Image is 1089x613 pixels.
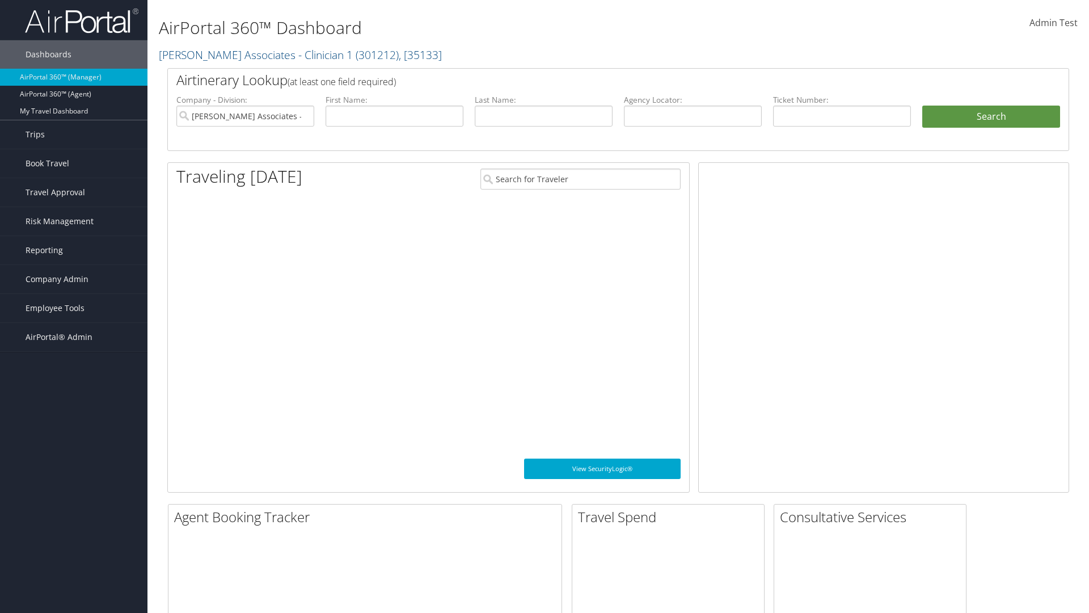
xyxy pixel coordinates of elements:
[26,265,88,293] span: Company Admin
[26,294,85,322] span: Employee Tools
[780,507,966,527] h2: Consultative Services
[26,178,85,207] span: Travel Approval
[26,120,45,149] span: Trips
[288,75,396,88] span: (at least one field required)
[624,94,762,106] label: Agency Locator:
[1029,16,1078,29] span: Admin Test
[524,459,681,479] a: View SecurityLogic®
[176,165,302,188] h1: Traveling [DATE]
[773,94,911,106] label: Ticket Number:
[26,149,69,178] span: Book Travel
[1029,6,1078,41] a: Admin Test
[922,106,1060,128] button: Search
[475,94,613,106] label: Last Name:
[356,47,399,62] span: ( 301212 )
[26,40,71,69] span: Dashboards
[399,47,442,62] span: , [ 35133 ]
[26,236,63,264] span: Reporting
[25,7,138,34] img: airportal-logo.png
[176,94,314,106] label: Company - Division:
[26,323,92,351] span: AirPortal® Admin
[26,207,94,236] span: Risk Management
[159,47,442,62] a: [PERSON_NAME] Associates - Clinician 1
[326,94,463,106] label: First Name:
[578,507,764,527] h2: Travel Spend
[176,70,985,90] h2: Airtinerary Lookup
[159,16,771,40] h1: AirPortal 360™ Dashboard
[174,507,562,527] h2: Agent Booking Tracker
[480,169,681,190] input: Search for Traveler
